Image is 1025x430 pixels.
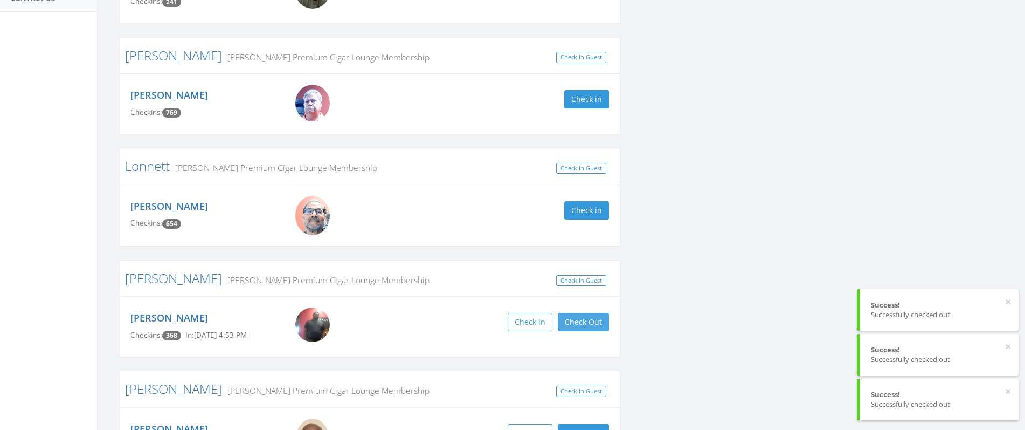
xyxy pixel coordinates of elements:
[295,85,330,121] img: Big_Mike.jpg
[295,196,330,235] img: Frank.jpg
[162,331,181,340] span: Checkin count
[871,310,1008,320] div: Successfully checked out
[125,380,222,398] a: [PERSON_NAME]
[130,330,162,340] span: Checkins:
[508,313,552,331] button: Check in
[871,345,1008,355] div: Success!
[1005,297,1011,308] button: ×
[130,218,162,228] span: Checkins:
[170,162,377,174] small: [PERSON_NAME] Premium Cigar Lounge Membership
[556,275,606,286] a: Check In Guest
[130,88,208,101] a: [PERSON_NAME]
[130,311,208,324] a: [PERSON_NAME]
[871,390,1008,400] div: Success!
[564,90,609,108] button: Check in
[222,274,430,286] small: [PERSON_NAME] Premium Cigar Lounge Membership
[564,201,609,220] button: Check in
[125,269,222,287] a: [PERSON_NAME]
[162,219,181,229] span: Checkin count
[556,386,606,397] a: Check In Guest
[1005,342,1011,352] button: ×
[125,46,222,64] a: [PERSON_NAME]
[125,157,170,175] a: Lonnett
[1005,386,1011,397] button: ×
[871,354,1008,365] div: Successfully checked out
[295,308,330,342] img: Kevin_McClendon_PWvqYwE.png
[871,399,1008,409] div: Successfully checked out
[556,52,606,63] a: Check In Guest
[556,163,606,174] a: Check In Guest
[871,300,1008,310] div: Success!
[130,107,162,117] span: Checkins:
[222,385,430,397] small: [PERSON_NAME] Premium Cigar Lounge Membership
[162,108,181,118] span: Checkin count
[558,313,609,331] button: Check Out
[130,200,208,213] a: [PERSON_NAME]
[185,330,247,340] span: In: [DATE] 4:53 PM
[222,51,430,63] small: [PERSON_NAME] Premium Cigar Lounge Membership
